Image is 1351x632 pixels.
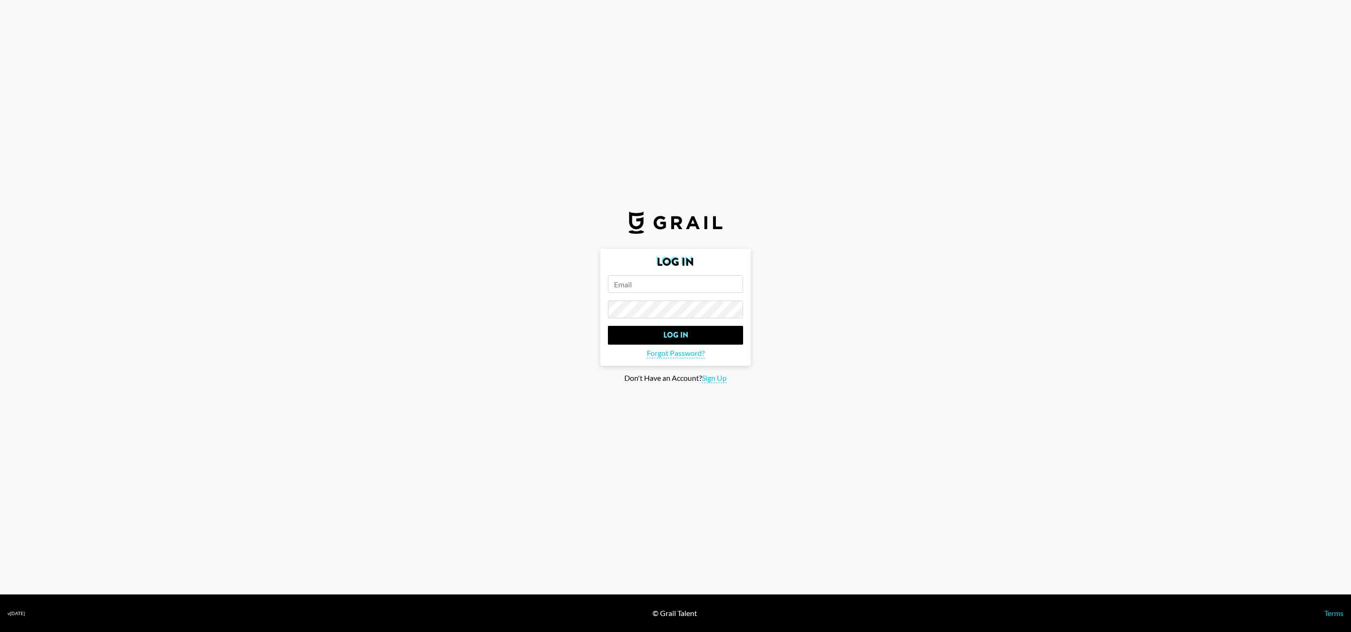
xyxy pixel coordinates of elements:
[647,348,705,358] span: Forgot Password?
[652,609,697,618] div: © Grail Talent
[8,373,1343,383] div: Don't Have an Account?
[608,256,743,268] h2: Log In
[702,373,727,383] span: Sign Up
[629,211,722,234] img: Grail Talent Logo
[1324,609,1343,617] a: Terms
[608,275,743,293] input: Email
[608,326,743,345] input: Log In
[8,610,25,617] div: v [DATE]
